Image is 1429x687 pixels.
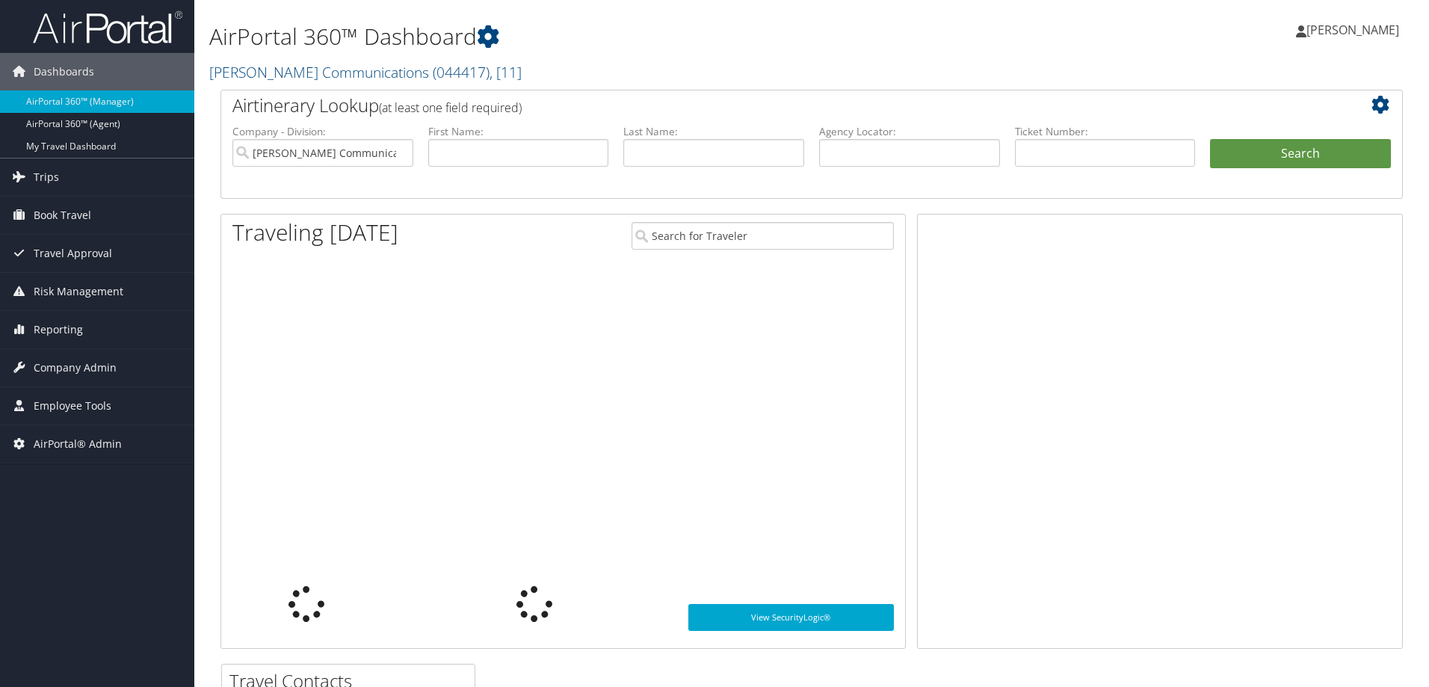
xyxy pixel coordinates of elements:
[232,124,413,139] label: Company - Division:
[209,21,1013,52] h1: AirPortal 360™ Dashboard
[1296,7,1414,52] a: [PERSON_NAME]
[490,62,522,82] span: , [ 11 ]
[34,53,94,90] span: Dashboards
[1306,22,1399,38] span: [PERSON_NAME]
[34,387,111,425] span: Employee Tools
[34,425,122,463] span: AirPortal® Admin
[34,197,91,234] span: Book Travel
[428,124,609,139] label: First Name:
[632,222,894,250] input: Search for Traveler
[33,10,182,45] img: airportal-logo.png
[232,93,1292,118] h2: Airtinerary Lookup
[379,99,522,116] span: (at least one field required)
[34,158,59,196] span: Trips
[623,124,804,139] label: Last Name:
[819,124,1000,139] label: Agency Locator:
[209,62,522,82] a: [PERSON_NAME] Communications
[34,311,83,348] span: Reporting
[34,235,112,272] span: Travel Approval
[34,349,117,386] span: Company Admin
[34,273,123,310] span: Risk Management
[1015,124,1196,139] label: Ticket Number:
[433,62,490,82] span: ( 044417 )
[1210,139,1391,169] button: Search
[232,217,398,248] h1: Traveling [DATE]
[688,604,894,631] a: View SecurityLogic®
